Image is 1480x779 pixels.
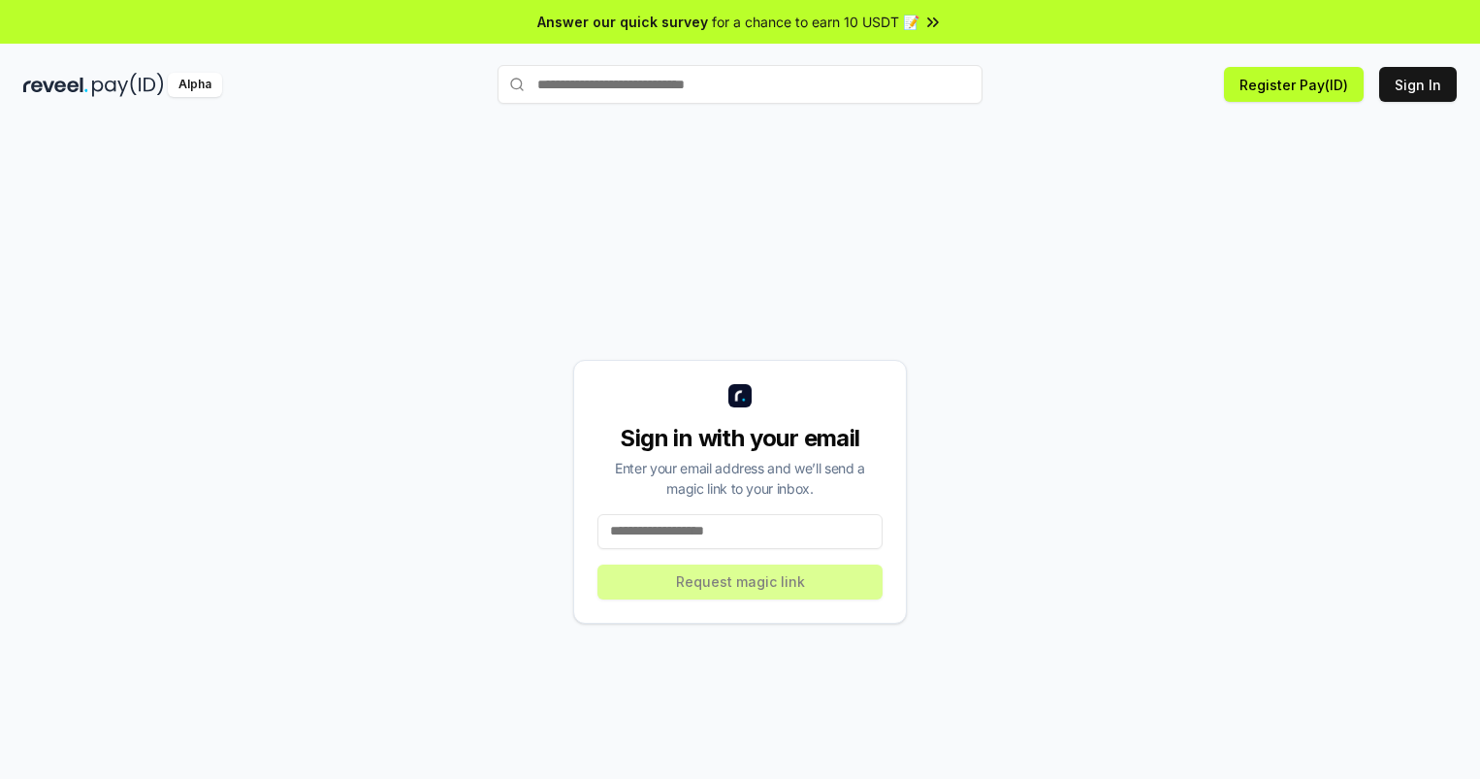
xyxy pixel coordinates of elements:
div: Enter your email address and we’ll send a magic link to your inbox. [597,458,883,499]
img: pay_id [92,73,164,97]
span: Answer our quick survey [537,12,708,32]
button: Sign In [1379,67,1457,102]
button: Register Pay(ID) [1224,67,1364,102]
div: Sign in with your email [597,423,883,454]
div: Alpha [168,73,222,97]
img: reveel_dark [23,73,88,97]
img: logo_small [728,384,752,407]
span: for a chance to earn 10 USDT 📝 [712,12,919,32]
